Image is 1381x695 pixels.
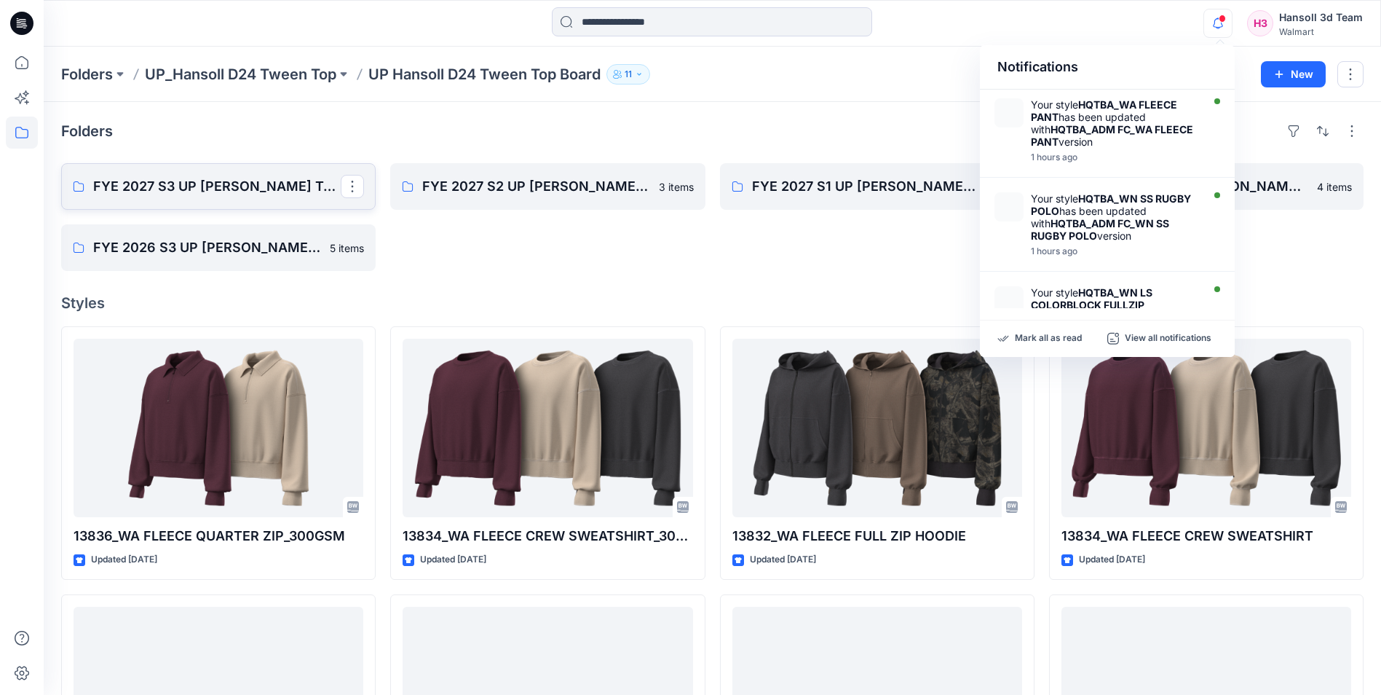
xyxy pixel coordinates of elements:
[1031,98,1177,123] strong: HQTBA_WA FLEECE PANT
[659,179,694,195] p: 3 items
[994,286,1024,315] img: HQTBA_ADM FC_REV_WN LS COLORBLOCK FULLZIP HOODIE
[994,192,1024,221] img: HQTBA_ADM FC_WN SS RUGBY POLO
[1317,179,1352,195] p: 4 items
[1279,9,1363,26] div: Hansoll 3d Team
[994,98,1024,127] img: HQTBA_ADM FC_WA FLEECE PANT
[1031,286,1152,323] strong: HQTBA_WN LS COLORBLOCK FULLZIP HOODIE
[61,294,1364,312] h4: Styles
[390,163,705,210] a: FYE 2027 S2 UP [PERSON_NAME] TOP3 items
[61,64,113,85] a: Folders
[1061,526,1351,546] p: 13834_WA FLEECE CREW SWEATSHIRT
[1031,217,1169,242] strong: HQTBA_ADM FC_WN SS RUGBY POLO
[720,163,1034,210] a: FYE 2027 S1 UP [PERSON_NAME] TOP7 items
[420,552,486,568] p: Updated [DATE]
[61,122,113,140] h4: Folders
[980,45,1235,90] div: Notifications
[403,339,692,517] a: 13834_WA FLEECE CREW SWEATSHIRT_300GSM
[1079,552,1145,568] p: Updated [DATE]
[1261,61,1326,87] button: New
[625,66,632,82] p: 11
[732,526,1022,546] p: 13832_WA FLEECE FULL ZIP HOODIE
[752,176,980,197] p: FYE 2027 S1 UP [PERSON_NAME] TOP
[422,176,649,197] p: FYE 2027 S2 UP [PERSON_NAME] TOP
[74,339,363,517] a: 13836_WA FLEECE QUARTER ZIP_300GSM
[1031,192,1198,242] div: Your style has been updated with version
[61,163,376,210] a: FYE 2027 S3 UP [PERSON_NAME] TOP
[1031,286,1198,361] div: Your style has been updated with version
[1015,332,1082,345] p: Mark all as read
[1247,10,1273,36] div: H3
[93,176,341,197] p: FYE 2027 S3 UP [PERSON_NAME] TOP
[61,224,376,271] a: FYE 2026 S3 UP [PERSON_NAME] TOP5 items
[1279,26,1363,37] div: Walmart
[1031,246,1198,256] div: Wednesday, September 24, 2025 05:31
[93,237,321,258] p: FYE 2026 S3 UP [PERSON_NAME] TOP
[606,64,650,85] button: 11
[1031,123,1193,148] strong: HQTBA_ADM FC_WA FLEECE PANT
[750,552,816,568] p: Updated [DATE]
[368,64,601,85] p: UP Hansoll D24 Tween Top Board
[1031,152,1198,162] div: Wednesday, September 24, 2025 05:36
[732,339,1022,517] a: 13832_WA FLEECE FULL ZIP HOODIE
[74,526,363,546] p: 13836_WA FLEECE QUARTER ZIP_300GSM
[91,552,157,568] p: Updated [DATE]
[1031,98,1198,148] div: Your style has been updated with version
[1031,192,1191,217] strong: HQTBA_WN SS RUGBY POLO
[1061,339,1351,517] a: 13834_WA FLEECE CREW SWEATSHIRT
[330,240,364,256] p: 5 items
[403,526,692,546] p: 13834_WA FLEECE CREW SWEATSHIRT_300GSM
[145,64,336,85] a: UP_Hansoll D24 Tween Top
[1125,332,1211,345] p: View all notifications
